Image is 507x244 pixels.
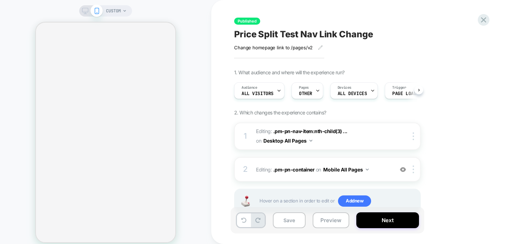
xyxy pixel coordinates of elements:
[400,167,406,173] img: crossed eye
[299,85,309,90] span: Pages
[256,164,390,175] span: Editing :
[234,69,344,75] span: 1. What audience and where will the experience run?
[392,91,416,96] span: Page Load
[242,162,249,176] div: 2
[338,195,371,207] span: Add new
[413,132,414,140] img: close
[338,85,351,90] span: Devices
[256,136,261,145] span: on
[256,127,390,146] span: Editing :
[299,91,312,96] span: OTHER
[263,136,312,146] button: Desktop All Pages
[238,196,252,207] img: Joystick
[234,110,326,115] span: 2. Which changes the experience contains?
[273,212,306,228] button: Save
[242,129,249,143] div: 1
[313,212,349,228] button: Preview
[234,45,313,50] span: Change homepage link to /pages/v2
[242,85,257,90] span: Audience
[273,167,314,173] span: .pm-pn-container
[242,91,274,96] span: All Visitors
[106,5,121,17] span: CUSTOM
[366,169,369,170] img: down arrow
[273,128,348,134] span: .pm-pn-nav-item:nth-child(3) ...
[356,212,419,228] button: Next
[234,18,260,25] span: Published
[392,85,406,90] span: Trigger
[309,140,312,142] img: down arrow
[259,195,417,207] span: Hover on a section in order to edit or
[316,165,321,174] span: on
[323,164,369,175] button: Mobile All Pages
[413,165,414,173] img: close
[234,29,373,39] span: Price Split Test Nav Link Change
[338,91,367,96] span: ALL DEVICES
